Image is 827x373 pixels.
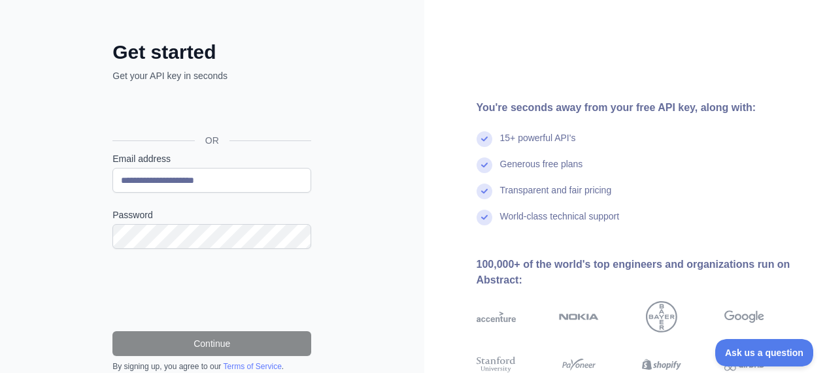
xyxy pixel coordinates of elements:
[112,152,311,165] label: Email address
[112,208,311,221] label: Password
[477,184,492,199] img: check mark
[559,301,599,332] img: nokia
[106,97,315,125] iframe: Sign in with Google Button
[112,331,311,356] button: Continue
[477,157,492,173] img: check mark
[477,210,492,225] img: check mark
[477,257,807,288] div: 100,000+ of the world's top engineers and organizations run on Abstract:
[112,41,311,64] h2: Get started
[500,210,620,236] div: World-class technical support
[477,100,807,116] div: You're seconds away from your free API key, along with:
[477,301,516,332] img: accenture
[500,157,583,184] div: Generous free plans
[112,361,311,372] div: By signing up, you agree to our .
[112,265,311,316] iframe: reCAPTCHA
[112,69,311,82] p: Get your API key in seconds
[500,184,612,210] div: Transparent and fair pricing
[195,134,229,147] span: OR
[477,131,492,147] img: check mark
[715,339,814,366] iframe: Toggle Customer Support
[646,301,677,332] img: bayer
[223,362,281,371] a: Terms of Service
[500,131,576,157] div: 15+ powerful API's
[724,301,764,332] img: google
